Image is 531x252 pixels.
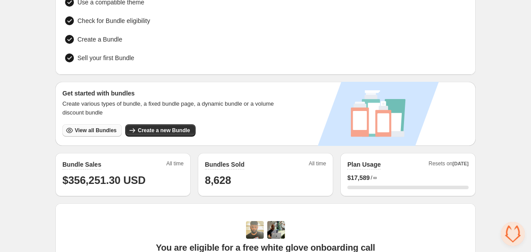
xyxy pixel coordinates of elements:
[62,173,184,187] h1: $356,251.30 USD
[77,16,150,25] span: Check for Bundle eligibility
[125,124,195,137] button: Create a new Bundle
[373,174,377,181] span: ∞
[77,53,134,62] span: Sell your first Bundle
[501,222,525,246] a: Open chat
[75,127,116,134] span: View all Bundles
[62,124,122,137] button: View all Bundles
[347,160,381,169] h2: Plan Usage
[62,99,282,117] span: Create various types of bundle, a fixed bundle page, a dynamic bundle or a volume discount bundle
[205,173,326,187] h1: 8,628
[309,160,326,170] span: All time
[246,221,264,239] img: Adi
[62,89,282,98] h3: Get started with bundles
[347,173,370,182] span: $ 17,589
[205,160,244,169] h2: Bundles Sold
[429,160,469,170] span: Resets on
[62,160,101,169] h2: Bundle Sales
[138,127,190,134] span: Create a new Bundle
[347,173,469,182] div: /
[453,161,469,166] span: [DATE]
[267,221,285,239] img: Prakhar
[77,35,122,44] span: Create a Bundle
[166,160,184,170] span: All time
